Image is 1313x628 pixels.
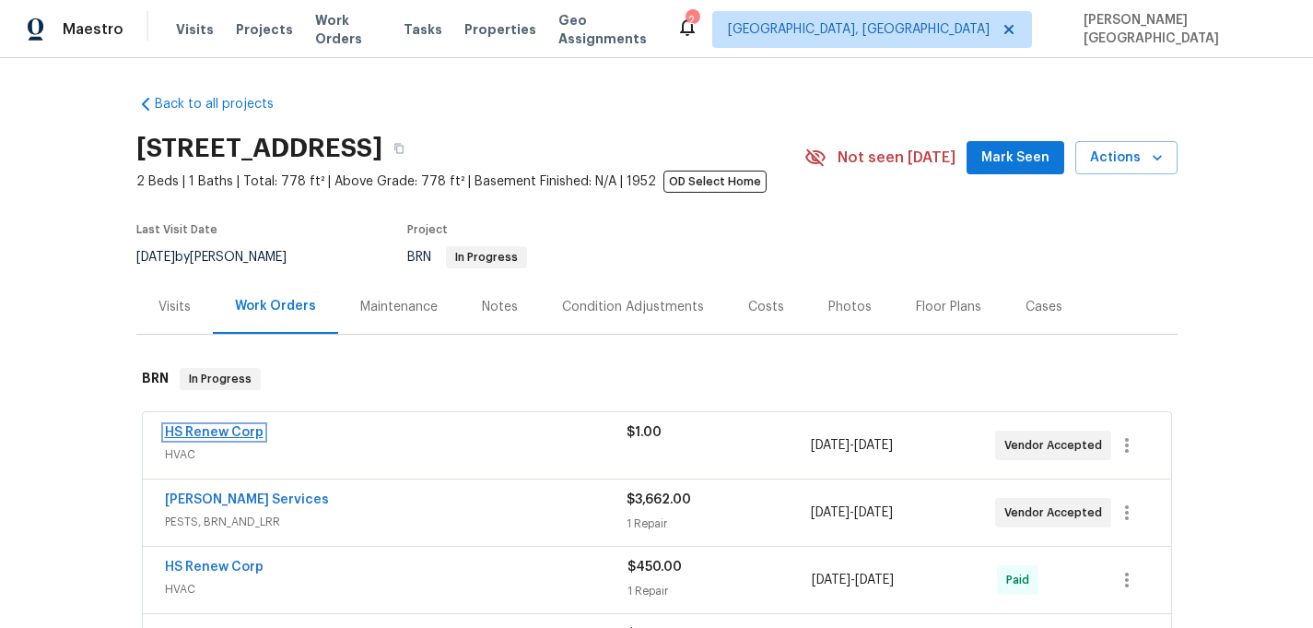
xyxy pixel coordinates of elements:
[236,20,293,39] span: Projects
[627,582,813,600] div: 1 Repair
[627,561,682,574] span: $450.00
[1004,504,1109,522] span: Vendor Accepted
[1075,141,1178,175] button: Actions
[136,251,175,264] span: [DATE]
[136,224,217,235] span: Last Visit Date
[627,426,662,439] span: $1.00
[686,11,698,30] div: 2
[360,298,438,316] div: Maintenance
[558,11,653,48] span: Geo Assignments
[1006,571,1037,589] span: Paid
[165,513,627,531] span: PESTS, BRN_AND_LRR
[728,20,990,39] span: [GEOGRAPHIC_DATA], [GEOGRAPHIC_DATA]
[812,571,894,589] span: -
[165,580,627,598] span: HVAC
[828,298,872,316] div: Photos
[165,493,329,506] a: [PERSON_NAME] Services
[811,436,893,455] span: -
[382,132,416,165] button: Copy Address
[315,11,381,48] span: Work Orders
[811,504,893,522] span: -
[748,298,784,316] div: Costs
[404,23,442,36] span: Tasks
[165,426,264,439] a: HS Renew Corp
[136,350,1178,409] div: BRN In Progress
[811,439,850,452] span: [DATE]
[448,252,525,263] span: In Progress
[1076,11,1285,48] span: [PERSON_NAME][GEOGRAPHIC_DATA]
[967,141,1064,175] button: Mark Seen
[464,20,536,39] span: Properties
[136,246,309,268] div: by [PERSON_NAME]
[1026,298,1062,316] div: Cases
[663,171,767,193] span: OD Select Home
[981,147,1049,170] span: Mark Seen
[176,20,214,39] span: Visits
[1004,436,1109,455] span: Vendor Accepted
[627,493,691,506] span: $3,662.00
[916,298,981,316] div: Floor Plans
[142,368,169,390] h6: BRN
[63,20,123,39] span: Maestro
[182,370,259,388] span: In Progress
[627,515,811,533] div: 1 Repair
[165,445,627,464] span: HVAC
[838,148,955,167] span: Not seen [DATE]
[1090,147,1163,170] span: Actions
[407,224,448,235] span: Project
[854,506,893,519] span: [DATE]
[812,574,850,587] span: [DATE]
[165,561,264,574] a: HS Renew Corp
[235,297,316,315] div: Work Orders
[482,298,518,316] div: Notes
[136,139,382,158] h2: [STREET_ADDRESS]
[855,574,894,587] span: [DATE]
[854,439,893,452] span: [DATE]
[158,298,191,316] div: Visits
[136,95,313,113] a: Back to all projects
[136,172,804,191] span: 2 Beds | 1 Baths | Total: 778 ft² | Above Grade: 778 ft² | Basement Finished: N/A | 1952
[811,506,850,519] span: [DATE]
[407,251,527,264] span: BRN
[562,298,704,316] div: Condition Adjustments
